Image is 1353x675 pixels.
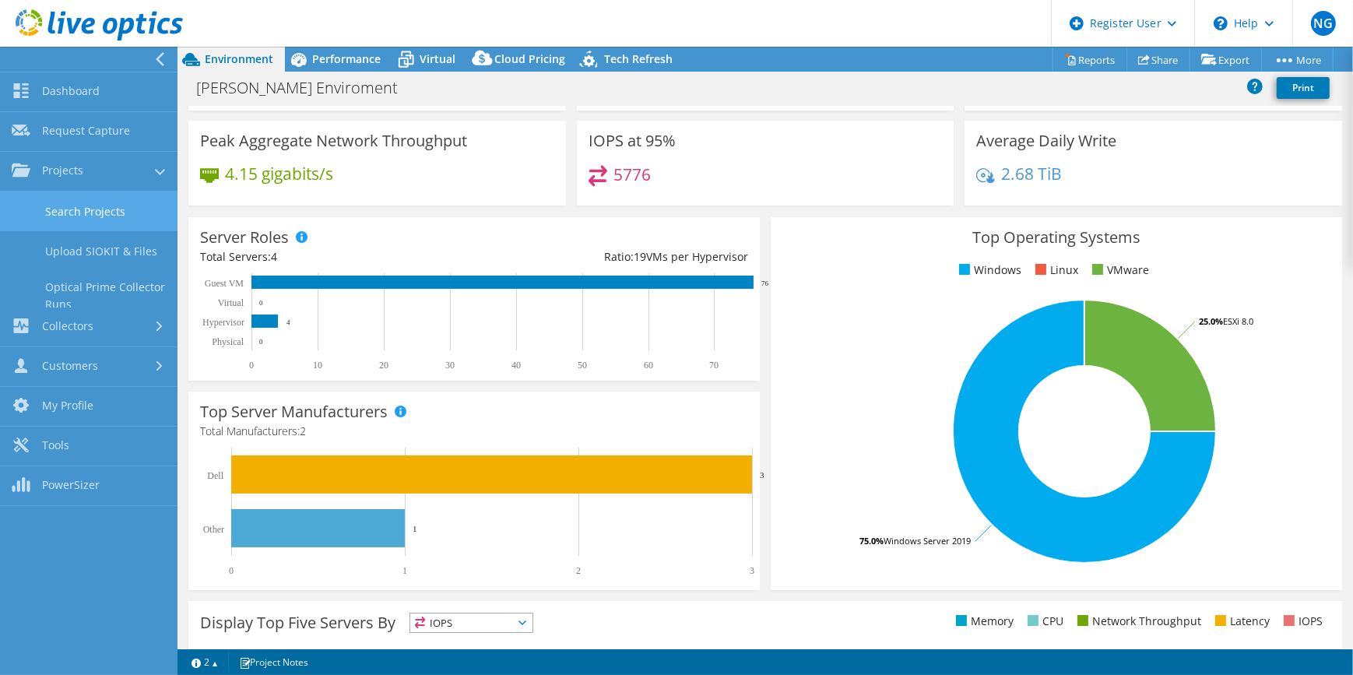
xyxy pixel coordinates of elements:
li: VMware [1088,262,1149,279]
li: Memory [952,613,1014,630]
text: Guest VM [205,278,244,289]
text: 30 [445,360,455,371]
h4: 2.68 TiB [1001,165,1062,182]
h4: Total Manufacturers: [200,423,748,440]
div: Total Servers: [200,248,474,265]
a: More [1261,47,1334,72]
li: CPU [1024,613,1063,630]
text: Other [203,524,224,535]
a: 2 [181,652,229,672]
h4: 5776 [613,166,651,183]
span: Cloud Pricing [494,51,565,66]
text: 3 [750,565,754,576]
text: 50 [578,360,587,371]
tspan: 75.0% [859,535,884,547]
a: Print [1277,77,1330,99]
span: 2 [300,424,306,438]
text: 0 [259,299,263,307]
text: 3 [760,470,764,480]
span: NG [1311,11,1336,36]
text: Hypervisor [202,317,244,328]
text: Virtual [218,297,244,308]
a: Share [1126,47,1190,72]
span: 19 [634,249,646,264]
h3: Top Operating Systems [782,229,1330,246]
li: Latency [1211,613,1270,630]
a: Reports [1053,47,1127,72]
text: Dell [207,470,223,481]
h3: Average Daily Write [976,132,1116,149]
h4: 4.15 gigabits/s [225,165,333,182]
text: 40 [511,360,521,371]
li: Linux [1031,262,1078,279]
text: 60 [644,360,653,371]
text: 20 [379,360,388,371]
h3: IOPS at 95% [589,132,676,149]
tspan: 25.0% [1199,315,1223,327]
span: Performance [312,51,381,66]
div: Ratio: VMs per Hypervisor [474,248,748,265]
text: 70 [709,360,719,371]
li: Network Throughput [1074,613,1201,630]
tspan: Windows Server 2019 [884,535,971,547]
text: 1 [402,565,407,576]
text: 0 [249,360,254,371]
span: 4 [271,249,277,264]
h3: Server Roles [200,229,289,246]
h1: [PERSON_NAME] Enviroment [189,79,422,97]
text: 10 [313,360,322,371]
a: Export [1190,47,1262,72]
span: Tech Refresh [604,51,673,66]
span: Virtual [420,51,455,66]
text: 0 [259,338,263,346]
span: IOPS [410,613,532,632]
li: IOPS [1280,613,1323,630]
span: Environment [205,51,273,66]
text: 2 [576,565,581,576]
a: Project Notes [228,652,319,672]
text: 1 [413,524,417,533]
svg: \n [1214,16,1228,30]
text: Physical [212,336,244,347]
text: 4 [286,318,290,326]
text: 76 [761,279,769,287]
h3: Peak Aggregate Network Throughput [200,132,467,149]
tspan: ESXi 8.0 [1223,315,1253,327]
h3: Top Server Manufacturers [200,403,388,420]
li: Windows [955,262,1021,279]
text: 0 [229,565,234,576]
